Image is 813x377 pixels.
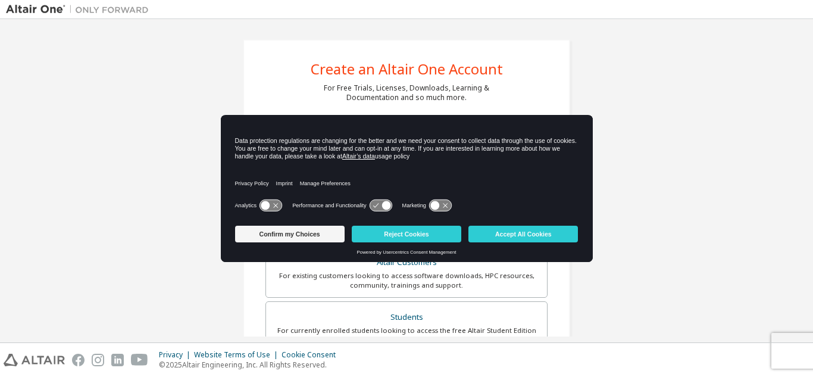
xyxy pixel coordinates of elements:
div: For existing customers looking to access software downloads, HPC resources, community, trainings ... [273,271,540,290]
img: Altair One [6,4,155,15]
p: © 2025 Altair Engineering, Inc. All Rights Reserved. [159,360,343,370]
div: For currently enrolled students looking to access the free Altair Student Edition bundle and all ... [273,326,540,345]
div: Students [273,309,540,326]
img: youtube.svg [131,354,148,366]
img: instagram.svg [92,354,104,366]
div: Create an Altair One Account [311,62,503,76]
div: For Free Trials, Licenses, Downloads, Learning & Documentation and so much more. [324,83,489,102]
div: Website Terms of Use [194,350,282,360]
div: Privacy [159,350,194,360]
div: Altair Customers [273,254,540,271]
img: linkedin.svg [111,354,124,366]
img: facebook.svg [72,354,85,366]
img: altair_logo.svg [4,354,65,366]
div: Cookie Consent [282,350,343,360]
